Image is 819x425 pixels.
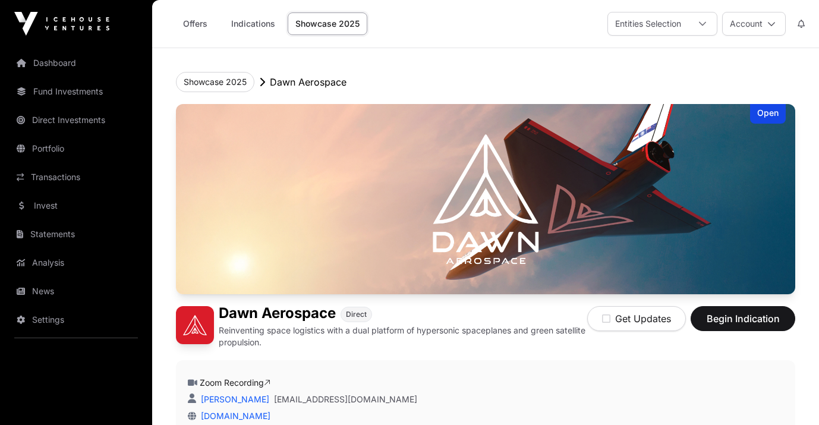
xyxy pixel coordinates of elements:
[288,12,367,35] a: Showcase 2025
[176,306,214,344] img: Dawn Aerospace
[705,311,780,326] span: Begin Indication
[196,411,270,421] a: [DOMAIN_NAME]
[10,50,143,76] a: Dashboard
[176,72,254,92] button: Showcase 2025
[171,12,219,35] a: Offers
[200,377,270,388] a: Zoom Recording
[14,12,109,36] img: Icehouse Ventures Logo
[219,306,336,322] h1: Dawn Aerospace
[587,306,686,331] button: Get Updates
[691,306,795,331] button: Begin Indication
[10,250,143,276] a: Analysis
[10,164,143,190] a: Transactions
[10,136,143,162] a: Portfolio
[10,221,143,247] a: Statements
[346,310,367,319] span: Direct
[10,193,143,219] a: Invest
[274,393,417,405] a: [EMAIL_ADDRESS][DOMAIN_NAME]
[722,12,786,36] button: Account
[750,104,786,124] div: Open
[10,278,143,304] a: News
[219,325,587,348] p: Reinventing space logistics with a dual platform of hypersonic spaceplanes and green satellite pr...
[270,75,346,89] p: Dawn Aerospace
[10,107,143,133] a: Direct Investments
[10,78,143,105] a: Fund Investments
[223,12,283,35] a: Indications
[608,12,688,35] div: Entities Selection
[199,394,269,404] a: [PERSON_NAME]
[691,318,795,330] a: Begin Indication
[10,307,143,333] a: Settings
[176,104,795,294] img: Dawn Aerospace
